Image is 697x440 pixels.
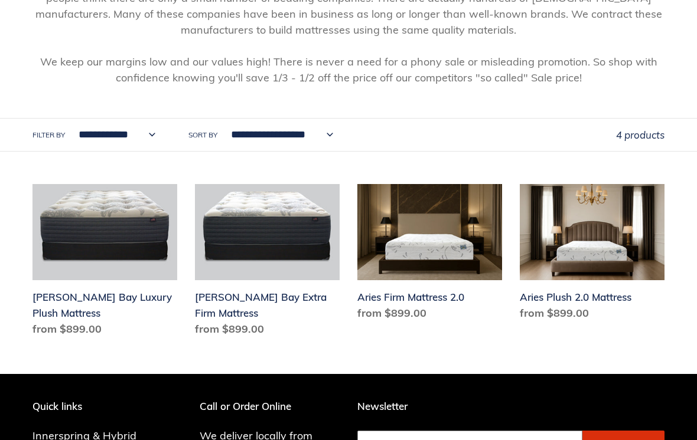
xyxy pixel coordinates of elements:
p: Newsletter [357,401,665,413]
a: Chadwick Bay Luxury Plush Mattress [32,185,177,342]
span: We keep our margins low and our values high! There is never a need for a phony sale or misleading... [40,55,657,85]
a: Aries Plush 2.0 Mattress [520,185,665,326]
label: Sort by [188,130,217,141]
a: Chadwick Bay Extra Firm Mattress [195,185,340,342]
label: Filter by [32,130,65,141]
a: Aries Firm Mattress 2.0 [357,185,502,326]
p: Quick links [32,401,154,413]
span: 4 products [616,129,665,142]
p: Call or Order Online [200,401,340,413]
